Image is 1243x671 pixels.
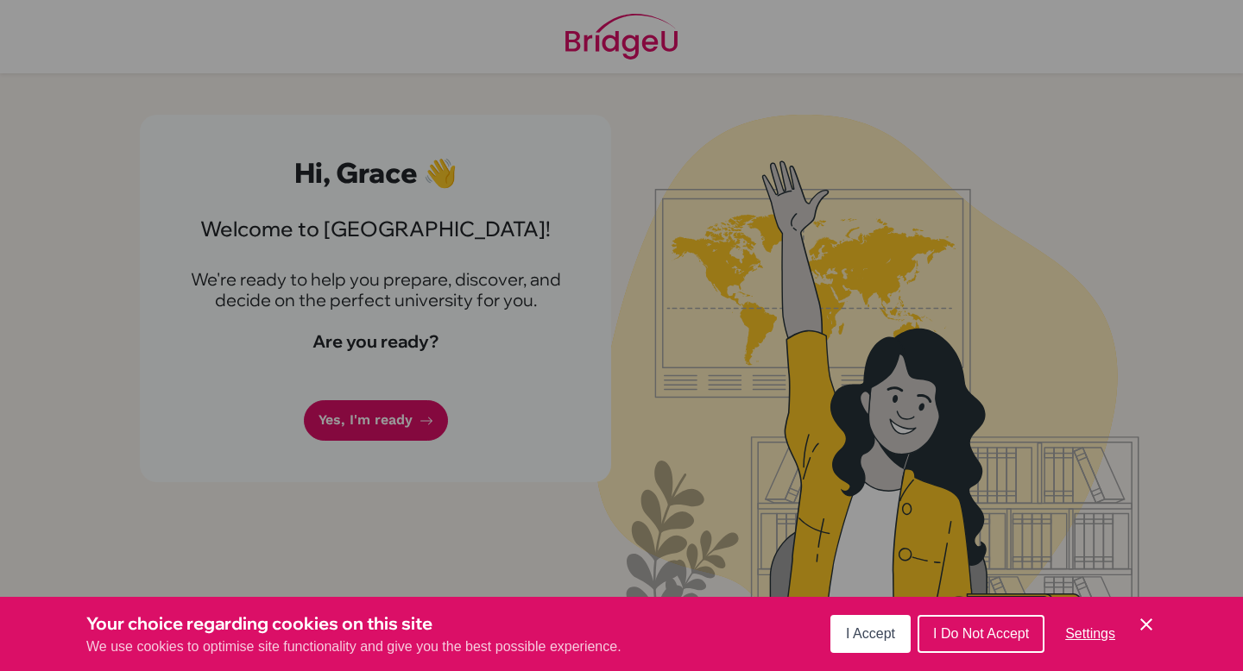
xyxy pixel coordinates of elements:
span: I Accept [846,626,895,641]
button: I Do Not Accept [918,615,1044,653]
span: Settings [1065,626,1115,641]
span: I Do Not Accept [933,626,1029,641]
h3: Your choice regarding cookies on this site [86,611,621,637]
button: Settings [1051,617,1129,651]
button: I Accept [830,615,911,653]
button: Save and close [1136,614,1157,635]
p: We use cookies to optimise site functionality and give you the best possible experience. [86,637,621,657]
